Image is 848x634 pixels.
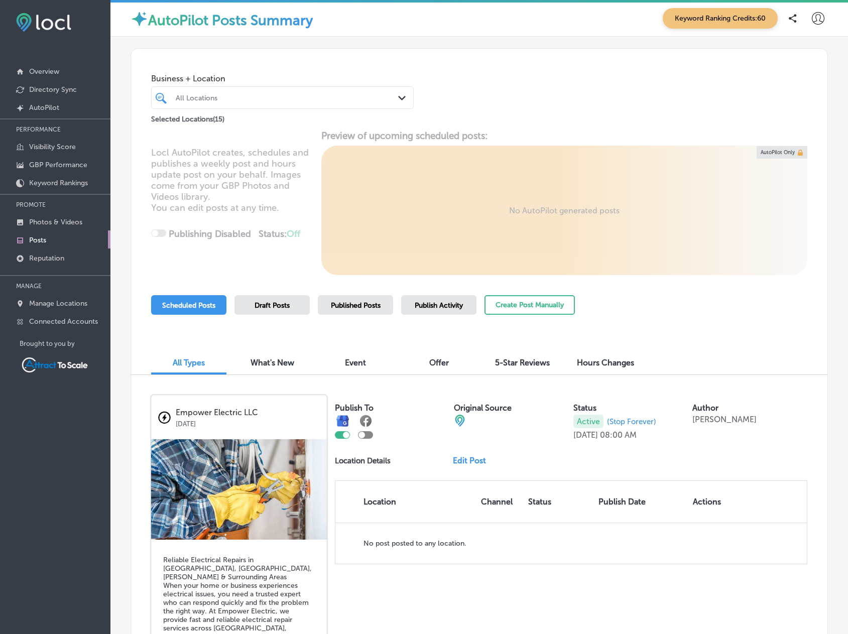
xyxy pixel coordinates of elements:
[429,358,449,367] span: Offer
[573,430,598,440] p: [DATE]
[335,481,477,523] th: Location
[484,295,575,315] button: Create Post Manually
[663,8,778,29] span: Keyword Ranking Credits: 60
[20,355,90,374] img: Attract To Scale
[158,411,171,424] img: logo
[29,161,87,169] p: GBP Performance
[29,143,76,151] p: Visibility Score
[692,403,718,413] label: Author
[607,417,656,426] span: (Stop Forever)
[524,481,595,523] th: Status
[173,358,205,367] span: All Types
[573,415,603,428] p: Active
[29,67,59,76] p: Overview
[594,481,689,523] th: Publish Date
[29,85,77,94] p: Directory Sync
[16,13,71,32] img: fda3e92497d09a02dc62c9cd864e3231.png
[335,456,391,465] p: Location Details
[29,254,64,263] p: Reputation
[29,103,59,112] p: AutoPilot
[131,10,148,28] img: autopilot-icon
[335,523,477,564] td: No post posted to any location.
[29,179,88,187] p: Keyword Rankings
[162,301,215,310] span: Scheduled Posts
[148,12,313,29] label: AutoPilot Posts Summary
[29,317,98,326] p: Connected Accounts
[151,439,327,540] img: 765deed9-3c0c-4721-a0db-ad37efb26bdc9.jpg
[251,358,294,367] span: What's New
[600,430,637,440] p: 08:00 AM
[689,481,726,523] th: Actions
[345,358,366,367] span: Event
[573,403,596,413] label: Status
[20,340,110,347] p: Brought to you by
[692,415,757,424] p: [PERSON_NAME]
[151,74,414,83] span: Business + Location
[29,299,87,308] p: Manage Locations
[577,358,634,367] span: Hours Changes
[454,403,512,413] label: Original Source
[477,481,524,523] th: Channel
[453,456,494,465] a: Edit Post
[176,93,399,102] div: All Locations
[151,111,224,123] p: Selected Locations ( 15 )
[176,417,320,428] p: [DATE]
[176,408,320,417] p: Empower Electric LLC
[29,236,46,244] p: Posts
[255,301,290,310] span: Draft Posts
[335,403,374,413] label: Publish To
[495,358,550,367] span: 5-Star Reviews
[29,218,82,226] p: Photos & Videos
[415,301,463,310] span: Publish Activity
[331,301,381,310] span: Published Posts
[454,415,466,427] img: cba84b02adce74ede1fb4a8549a95eca.png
